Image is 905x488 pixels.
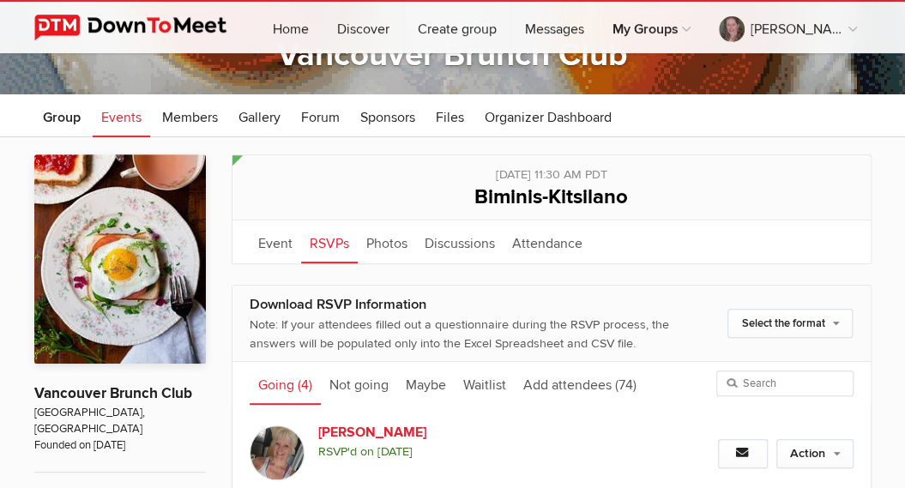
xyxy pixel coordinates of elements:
[250,425,305,480] img: Nikki M.
[250,220,301,263] a: Event
[293,94,348,137] a: Forum
[34,437,206,454] span: Founded on [DATE]
[301,109,340,126] span: Forum
[727,309,853,338] a: Select the format
[298,377,312,394] span: (4)
[377,444,413,459] i: [DATE]
[277,35,628,75] a: Vancouver Brunch Club
[250,294,673,316] div: Download RSVP Information
[476,94,620,137] a: Organizer Dashboard
[238,109,281,126] span: Gallery
[34,15,253,40] img: DownToMeet
[358,220,416,263] a: Photos
[360,109,415,126] span: Sponsors
[250,155,854,184] div: [DATE] 11:30 AM PDT
[34,384,192,402] a: Vancouver Brunch Club
[427,94,473,137] a: Files
[599,2,704,53] a: My Groups
[776,439,854,468] a: Action
[511,2,598,53] a: Messages
[455,362,515,405] a: Waitlist
[474,184,628,209] span: Biminis-Kitsilano
[436,109,464,126] span: Files
[318,443,673,461] span: RSVP'd on
[250,362,321,405] a: Going (4)
[404,2,510,53] a: Create group
[43,109,81,126] span: Group
[34,405,206,438] span: [GEOGRAPHIC_DATA], [GEOGRAPHIC_DATA]
[230,94,289,137] a: Gallery
[154,94,226,137] a: Members
[504,220,591,263] a: Attendance
[93,94,150,137] a: Events
[101,109,142,126] span: Events
[416,220,504,263] a: Discussions
[301,220,358,263] a: RSVPs
[485,109,612,126] span: Organizer Dashboard
[323,2,403,53] a: Discover
[515,362,645,405] a: Add attendees (74)
[250,316,673,352] div: Note: If your attendees filled out a questionnaire during the RSVP process, the answers will be p...
[321,362,397,405] a: Not going
[705,2,871,53] a: [PERSON_NAME]
[318,422,531,443] a: [PERSON_NAME]
[397,362,455,405] a: Maybe
[352,94,424,137] a: Sponsors
[162,109,218,126] span: Members
[34,94,89,137] a: Group
[716,371,854,396] input: Search
[615,377,637,394] span: (74)
[34,154,206,364] img: Vancouver Brunch Club
[259,2,323,53] a: Home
